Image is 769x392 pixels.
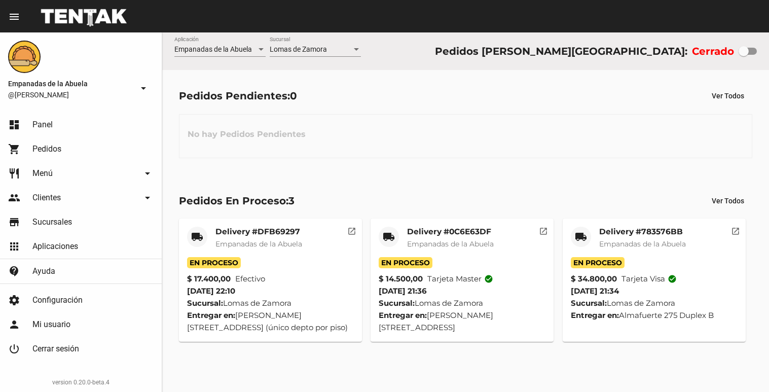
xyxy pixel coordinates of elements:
span: Empanadas de la Abuela [174,45,252,53]
span: Clientes [32,193,61,203]
div: version 0.20.0-beta.4 [8,377,154,387]
span: Tarjeta master [427,273,493,285]
span: Efectivo [235,273,265,285]
strong: $ 17.400,00 [187,273,231,285]
mat-icon: local_shipping [383,231,395,243]
span: Ver Todos [712,197,744,205]
mat-icon: arrow_drop_down [141,167,154,180]
span: Cerrar sesión [32,344,79,354]
mat-icon: local_shipping [575,231,587,243]
strong: $ 34.800,00 [571,273,617,285]
span: En Proceso [379,257,432,268]
span: Pedidos [32,144,61,154]
iframe: chat widget [726,351,759,382]
span: Mi usuario [32,319,70,330]
button: Ver Todos [704,192,752,210]
div: Pedidos En Proceso: [179,193,295,209]
div: Pedidos Pendientes: [179,88,297,104]
mat-icon: power_settings_new [8,343,20,355]
span: 0 [290,90,297,102]
mat-icon: arrow_drop_down [141,192,154,204]
strong: Sucursal: [379,298,415,308]
label: Cerrado [692,43,734,59]
span: [DATE] 21:36 [379,286,427,296]
span: Ver Todos [712,92,744,100]
span: Sucursales [32,217,72,227]
span: Tarjeta visa [621,273,677,285]
div: Almafuerte 275 Duplex B [571,309,738,322]
mat-card-title: Delivery #0C6E63DF [407,227,494,237]
mat-card-title: Delivery #783576BB [599,227,686,237]
strong: Entregar en: [187,310,235,320]
mat-icon: store [8,216,20,228]
mat-icon: open_in_new [539,225,548,234]
div: [PERSON_NAME][STREET_ADDRESS] [379,309,545,334]
strong: $ 14.500,00 [379,273,423,285]
span: @[PERSON_NAME] [8,90,133,100]
span: Ayuda [32,266,55,276]
span: [DATE] 22:10 [187,286,235,296]
mat-icon: apps [8,240,20,253]
span: Menú [32,168,53,179]
span: Configuración [32,295,83,305]
button: Ver Todos [704,87,752,105]
mat-icon: people [8,192,20,204]
span: Empanadas de la Abuela [8,78,133,90]
mat-icon: local_shipping [191,231,203,243]
span: Aplicaciones [32,241,78,252]
strong: Sucursal: [187,298,223,308]
div: Pedidos [PERSON_NAME][GEOGRAPHIC_DATA]: [435,43,687,59]
mat-icon: dashboard [8,119,20,131]
strong: Entregar en: [571,310,619,320]
div: [PERSON_NAME][STREET_ADDRESS] (único depto por piso) [187,309,354,334]
mat-icon: settings [8,294,20,306]
strong: Entregar en: [379,310,427,320]
span: [DATE] 21:34 [571,286,619,296]
img: f0136945-ed32-4f7c-91e3-a375bc4bb2c5.png [8,41,41,73]
span: En Proceso [187,257,241,268]
span: Empanadas de la Abuela [599,239,686,248]
mat-icon: check_circle [484,274,493,283]
mat-icon: check_circle [668,274,677,283]
mat-icon: menu [8,11,20,23]
div: Lomas de Zamora [187,297,354,309]
span: Panel [32,120,53,130]
div: Lomas de Zamora [379,297,545,309]
div: Lomas de Zamora [571,297,738,309]
mat-icon: open_in_new [731,225,740,234]
span: Empanadas de la Abuela [215,239,302,248]
mat-icon: person [8,318,20,331]
h3: No hay Pedidos Pendientes [179,119,314,150]
mat-icon: restaurant [8,167,20,180]
span: En Proceso [571,257,625,268]
span: 3 [288,195,295,207]
mat-icon: contact_support [8,265,20,277]
strong: Sucursal: [571,298,607,308]
mat-icon: shopping_cart [8,143,20,155]
mat-icon: arrow_drop_down [137,82,150,94]
span: Lomas de Zamora [270,45,327,53]
span: Empanadas de la Abuela [407,239,494,248]
mat-card-title: Delivery #DFB69297 [215,227,302,237]
mat-icon: open_in_new [347,225,356,234]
